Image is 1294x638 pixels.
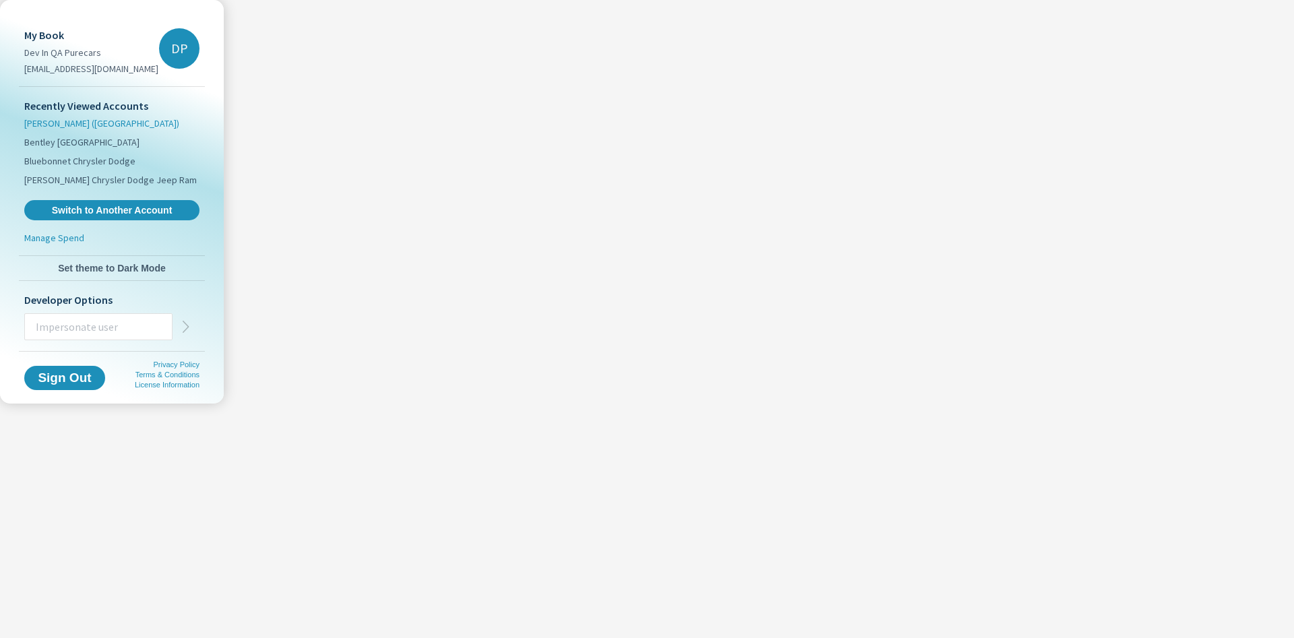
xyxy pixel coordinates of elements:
[24,173,197,187] span: [PERSON_NAME] Chrysler Dodge Jeep Ram
[24,366,105,390] button: Sign Out
[24,231,84,245] p: Manage Spend
[19,231,205,250] a: Manage Spend
[35,372,94,384] span: Sign Out
[24,154,135,168] span: Bluebonnet Chrysler Dodge
[159,28,199,69] div: DP
[24,117,179,130] span: [PERSON_NAME] ([GEOGRAPHIC_DATA])
[24,27,158,43] p: My Book
[19,256,205,280] button: Set theme to Dark Mode
[154,360,199,369] a: Privacy Policy
[24,262,199,274] span: Set theme to Dark Mode
[135,371,199,379] a: Terms & Conditions
[24,46,158,59] p: Dev In QA Purecars
[24,135,140,149] span: Bentley [GEOGRAPHIC_DATA]
[32,204,192,216] span: Switch to Another Account
[135,381,199,389] a: License Information
[25,309,172,344] input: Impersonate user
[24,292,199,308] p: Developer Options
[24,62,158,75] p: [EMAIL_ADDRESS][DOMAIN_NAME]
[24,200,199,220] a: Switch to Another Account
[24,98,199,114] p: Recently Viewed Accounts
